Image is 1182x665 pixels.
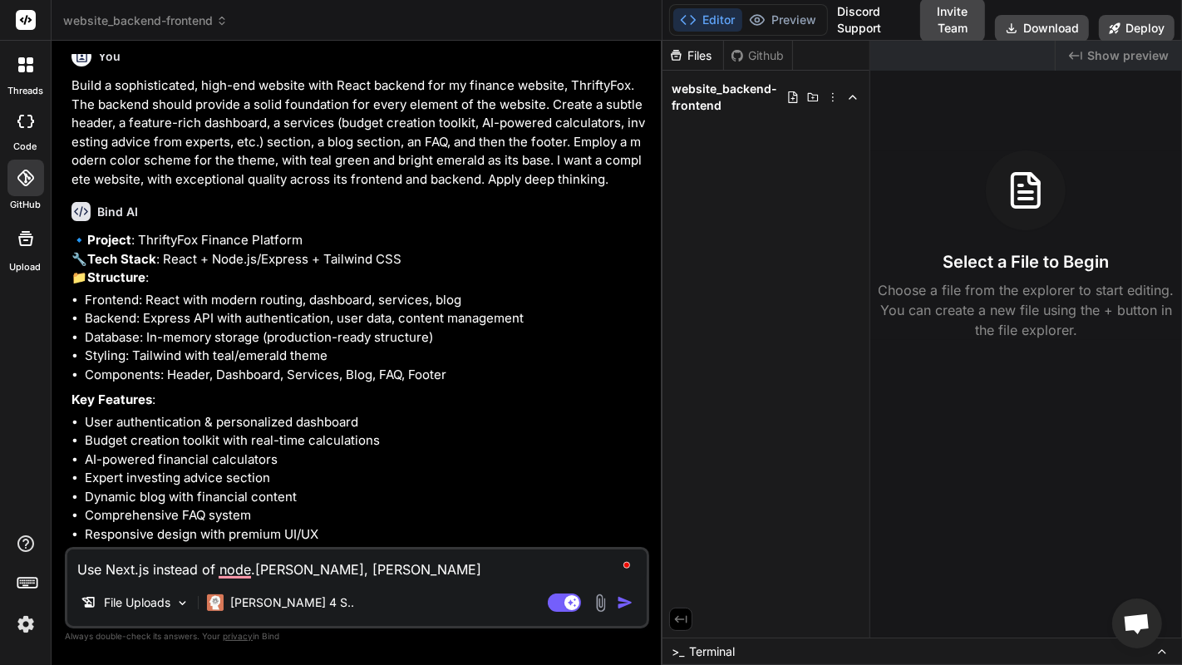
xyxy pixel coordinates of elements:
p: File Uploads [104,594,170,611]
label: GitHub [10,198,41,212]
p: 🔹 : ThriftyFox Finance Platform 🔧 : React + Node.js/Express + Tailwind CSS 📁 : [71,231,646,288]
h3: Select a File to Begin [943,250,1109,273]
li: Backend: Express API with authentication, user data, content management [85,309,646,328]
textarea: To enrich screen reader interactions, please activate Accessibility in Grammarly extension settings [67,549,647,579]
p: Build a sophisticated, high-end website with React backend for my finance website, ThriftyFox. Th... [71,76,646,189]
span: website_backend-frontend [63,12,228,29]
h6: You [98,48,121,65]
div: Github [724,47,792,64]
label: threads [7,84,43,98]
img: attachment [591,594,610,613]
button: Deploy [1099,15,1175,42]
p: Always double-check its answers. Your in Bind [65,628,649,644]
li: Comprehensive FAQ system [85,506,646,525]
li: Frontend: React with modern routing, dashboard, services, blog [85,291,646,310]
p: [PERSON_NAME] 4 S.. [230,594,354,611]
p: : [71,391,646,410]
li: Responsive design with premium UI/UX [85,525,646,544]
li: Database: In-memory storage (production-ready structure) [85,328,646,347]
strong: Tech Stack [87,251,156,267]
img: settings [12,610,40,638]
li: User authentication & personalized dashboard [85,413,646,432]
strong: Project [87,232,131,248]
img: icon [617,594,633,611]
button: Editor [673,8,742,32]
li: AI-powered financial calculators [85,451,646,470]
img: Claude 4 Sonnet [207,594,224,611]
h6: Bind AI [97,204,138,220]
strong: Key Features [71,392,152,407]
span: >_ [672,643,685,660]
label: code [14,140,37,154]
strong: Structure [87,269,145,285]
span: privacy [223,631,253,641]
li: Styling: Tailwind with teal/emerald theme [85,347,646,366]
button: Preview [742,8,824,32]
button: Download [995,15,1089,42]
div: Files [662,47,723,64]
li: Dynamic blog with financial content [85,488,646,507]
img: Pick Models [175,596,190,610]
li: Components: Header, Dashboard, Services, Blog, FAQ, Footer [85,366,646,385]
p: Choose a file from the explorer to start editing. You can create a new file using the + button in... [870,280,1182,340]
div: Open chat [1112,598,1162,648]
span: Show preview [1087,47,1169,64]
li: Expert investing advice section [85,469,646,488]
span: Terminal [690,643,736,660]
span: website_backend-frontend [672,81,786,114]
li: Budget creation toolkit with real-time calculations [85,431,646,451]
label: Upload [10,260,42,274]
